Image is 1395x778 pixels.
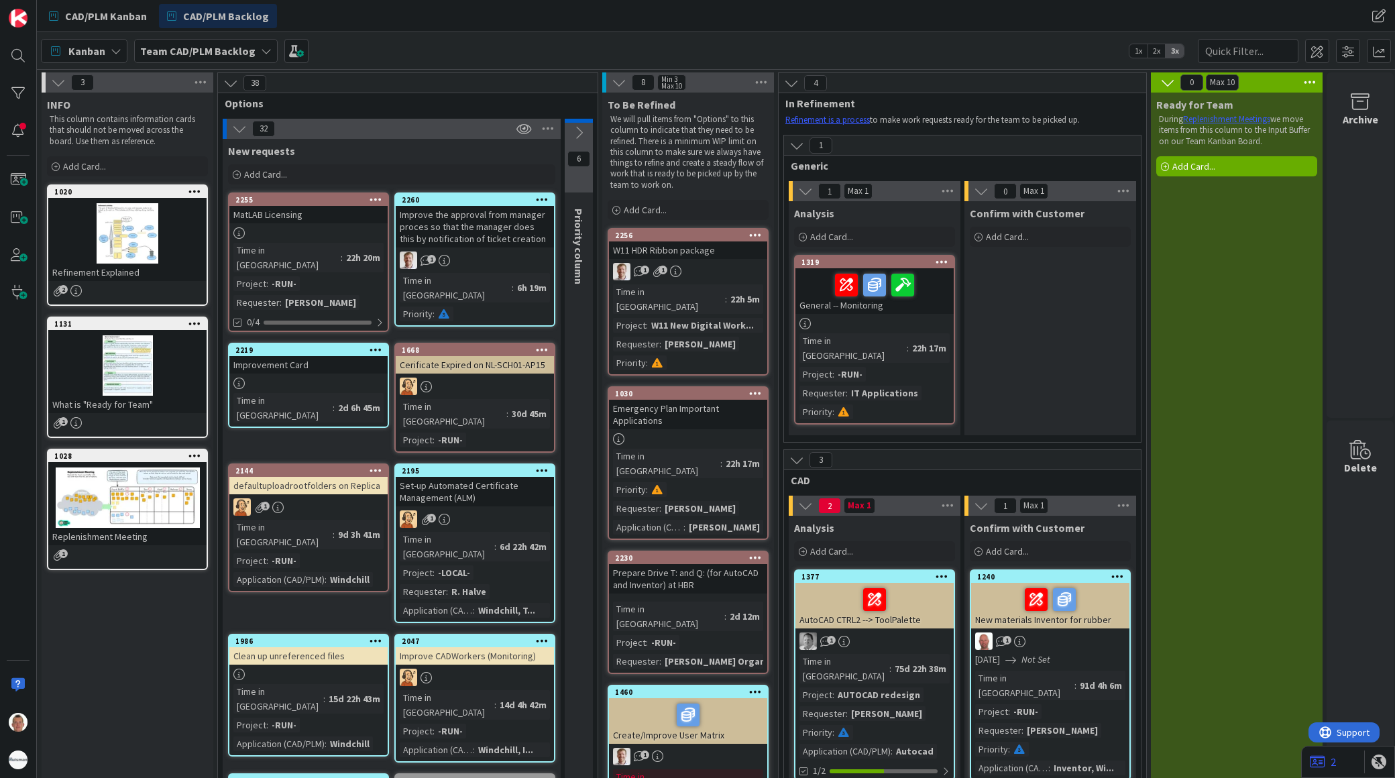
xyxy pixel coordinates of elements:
[794,207,834,220] span: Analysis
[475,603,539,618] div: Windchill, T...
[400,378,417,395] img: RH
[889,661,891,676] span: :
[785,115,1121,125] p: to make work requests ready for the team to be picked up.
[235,345,388,355] div: 2219
[846,706,848,721] span: :
[1183,113,1270,125] a: Replenishment Meetings
[446,584,448,599] span: :
[233,718,266,732] div: Project
[140,44,256,58] b: Team CAD/PLM Backlog
[229,647,388,665] div: Clean up unreferenced files
[63,160,106,172] span: Add Card...
[661,654,800,669] div: [PERSON_NAME] Organization
[400,307,433,321] div: Priority
[496,698,550,712] div: 14d 4h 42m
[325,736,327,751] span: :
[282,295,359,310] div: [PERSON_NAME]
[1021,723,1023,738] span: :
[48,450,207,545] div: 1028Replenishment Meeting
[261,502,270,510] span: 1
[235,195,388,205] div: 2255
[609,229,767,241] div: 2256
[818,183,841,199] span: 1
[54,187,207,197] div: 1020
[235,636,388,646] div: 1986
[1180,74,1203,91] span: 0
[396,252,554,269] div: BO
[975,704,1008,719] div: Project
[427,255,436,264] span: 1
[572,209,585,284] span: Priority column
[335,400,384,415] div: 2d 6h 45m
[613,520,683,535] div: Application (CAD/PLM)
[1023,502,1044,509] div: Max 1
[795,583,954,628] div: AutoCAD CTRL2 --> ToolPalette
[9,9,27,27] img: Visit kanbanzone.com
[400,584,446,599] div: Requester
[396,344,554,356] div: 1668
[48,396,207,413] div: What is "Ready for Team"
[971,571,1129,628] div: 1240New materials Inventor for rubber
[268,718,300,732] div: -RUN-
[47,98,70,111] span: INFO
[613,263,630,280] img: BO
[832,404,834,419] span: :
[1344,459,1377,476] div: Delete
[613,318,646,333] div: Project
[48,186,207,198] div: 1020
[400,532,494,561] div: Time in [GEOGRAPHIC_DATA]
[971,583,1129,628] div: New materials Inventor for rubber
[233,684,323,714] div: Time in [GEOGRAPHIC_DATA]
[233,276,266,291] div: Project
[722,456,763,471] div: 22h 17m
[225,97,581,110] span: Options
[609,698,767,744] div: Create/Improve User Matrix
[325,572,327,587] span: :
[400,690,494,720] div: Time in [GEOGRAPHIC_DATA]
[659,654,661,669] span: :
[799,654,889,683] div: Time in [GEOGRAPHIC_DATA]
[1166,44,1184,58] span: 3x
[473,603,475,618] span: :
[396,635,554,647] div: 2047
[247,315,260,329] span: 0/4
[609,552,767,564] div: 2230
[613,355,646,370] div: Priority
[848,706,926,721] div: [PERSON_NAME]
[791,474,1124,487] span: CAD
[799,367,832,382] div: Project
[400,669,417,686] img: RH
[512,280,514,295] span: :
[514,280,550,295] div: 6h 19m
[795,256,954,314] div: 1319General -- Monitoring
[1050,761,1117,775] div: Inventor, Wi...
[229,194,388,206] div: 2255
[810,545,853,557] span: Add Card...
[609,552,767,594] div: 2230Prepare Drive T: and Q: (for AutoCAD and Inventor) at HBR
[1021,653,1050,665] i: Not Set
[799,333,907,363] div: Time in [GEOGRAPHIC_DATA]
[609,400,767,429] div: Emergency Plan Important Applications
[1023,188,1044,194] div: Max 1
[1008,704,1010,719] span: :
[848,502,871,509] div: Max 1
[799,744,891,759] div: Application (CAD/PLM)
[891,744,893,759] span: :
[268,276,300,291] div: -RUN-
[613,602,724,631] div: Time in [GEOGRAPHIC_DATA]
[609,686,767,744] div: 1460Create/Improve User Matrix
[891,661,950,676] div: 75d 22h 38m
[609,686,767,698] div: 1460
[396,344,554,374] div: 1668Cerificate Expired on NL-SCH01-AP15
[1003,636,1011,645] span: 1
[810,452,832,468] span: 3
[233,520,333,549] div: Time in [GEOGRAPHIC_DATA]
[448,584,490,599] div: R. Halve
[435,433,466,447] div: -RUN-
[400,273,512,302] div: Time in [GEOGRAPHIC_DATA]
[608,98,675,111] span: To Be Refined
[400,724,433,738] div: Project
[818,498,841,514] span: 2
[229,635,388,647] div: 1986
[799,706,846,721] div: Requester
